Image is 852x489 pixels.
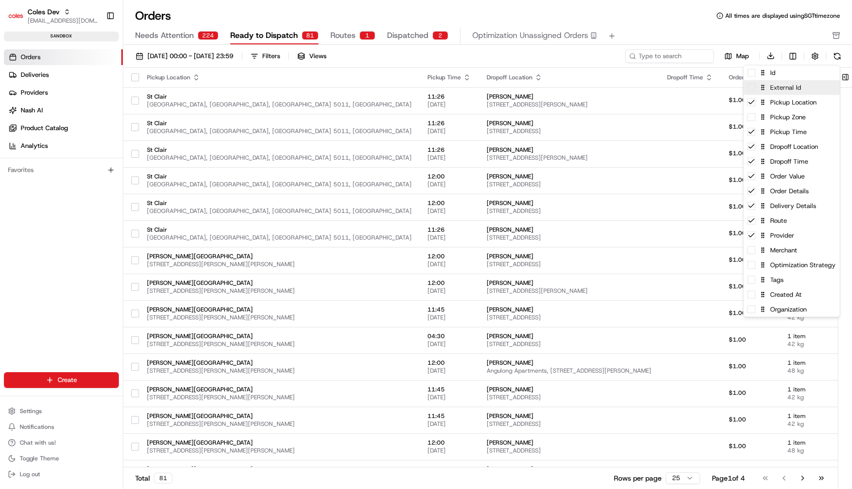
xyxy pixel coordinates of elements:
[744,95,840,110] div: Pickup Location
[744,302,840,317] div: Organization
[744,228,840,243] div: Provider
[744,154,840,169] div: Dropoff Time
[744,243,840,258] div: Merchant
[744,125,840,140] div: Pickup Time
[744,140,840,154] div: Dropoff Location
[744,287,840,302] div: Created At
[34,94,162,104] div: Start new chat
[10,94,28,112] img: 1736555255976-a54dd68f-1ca7-489b-9aae-adbdc363a1c4
[93,143,158,153] span: API Documentation
[70,167,119,175] a: Powered byPylon
[34,104,125,112] div: We're available if you need us!
[744,110,840,125] div: Pickup Zone
[20,143,75,153] span: Knowledge Base
[10,39,179,55] p: Welcome 👋
[744,80,840,95] div: External Id
[744,258,840,273] div: Optimization Strategy
[744,213,840,228] div: Route
[744,184,840,199] div: Order Details
[168,97,179,109] button: Start new chat
[10,10,30,30] img: Nash
[744,169,840,184] div: Order Value
[744,199,840,213] div: Delivery Details
[83,144,91,152] div: 💻
[79,139,162,157] a: 💻API Documentation
[26,64,163,74] input: Clear
[10,144,18,152] div: 📗
[98,167,119,175] span: Pylon
[744,273,840,287] div: Tags
[6,139,79,157] a: 📗Knowledge Base
[744,66,840,80] div: Id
